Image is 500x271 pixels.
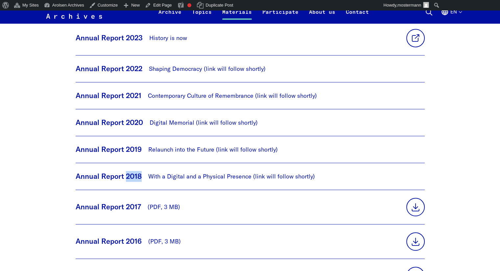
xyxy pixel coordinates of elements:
[150,118,258,127] p: Digital Memorial (link will follow shortly)
[441,8,462,24] button: English, language selection
[148,145,278,154] p: Relaunch into the Future (link will follow shortly)
[187,3,191,7] div: Focus keyphrase not set
[76,90,141,101] p: Annual Report 2021
[257,8,304,24] a: Participate
[397,3,421,8] span: mostermann
[148,172,315,181] p: With a Digital and a Physical Presence (link will follow shortly)
[341,8,374,24] a: Contact
[153,4,374,20] nav: Primary
[153,8,187,24] a: Archive
[217,8,257,24] a: Materials
[149,64,266,73] p: Shaping Democracy (link will follow shortly)
[76,144,142,155] p: Annual Report 2019
[148,91,317,100] p: Contemporary Culture of Remembrance (link will follow shortly)
[187,8,217,24] a: Topics
[76,117,143,128] p: Annual Report 2020
[304,8,341,24] a: About us
[76,63,142,74] p: Annual Report 2022
[76,171,142,182] p: Annual Report 2018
